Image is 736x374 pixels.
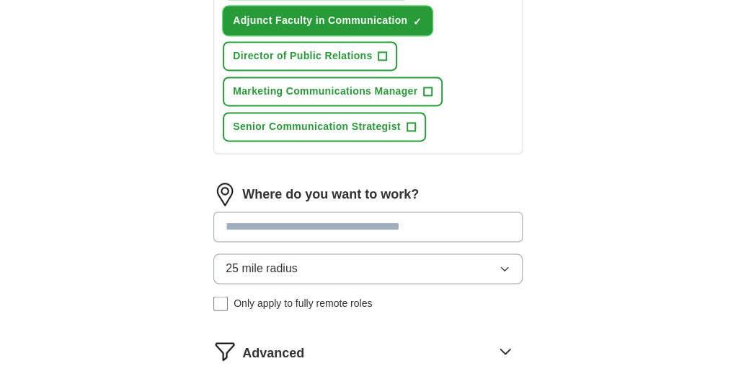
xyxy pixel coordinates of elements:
[234,295,372,310] span: Only apply to fully remote roles
[233,119,401,134] span: Senior Communication Strategist
[213,339,236,362] img: filter
[213,183,236,206] img: location.png
[226,260,298,277] span: 25 mile radius
[242,343,304,362] span: Advanced
[223,77,443,106] button: Marketing Communications Manager
[223,112,426,142] button: Senior Communication Strategist
[233,84,417,99] span: Marketing Communications Manager
[413,16,422,27] span: ✓
[213,296,228,310] input: Only apply to fully remote roles
[242,185,419,204] label: Where do you want to work?
[233,48,372,64] span: Director of Public Relations
[223,41,397,71] button: Director of Public Relations
[223,6,433,35] button: Adjunct Faculty in Communication✓
[233,13,407,28] span: Adjunct Faculty in Communication
[213,253,523,284] button: 25 mile radius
